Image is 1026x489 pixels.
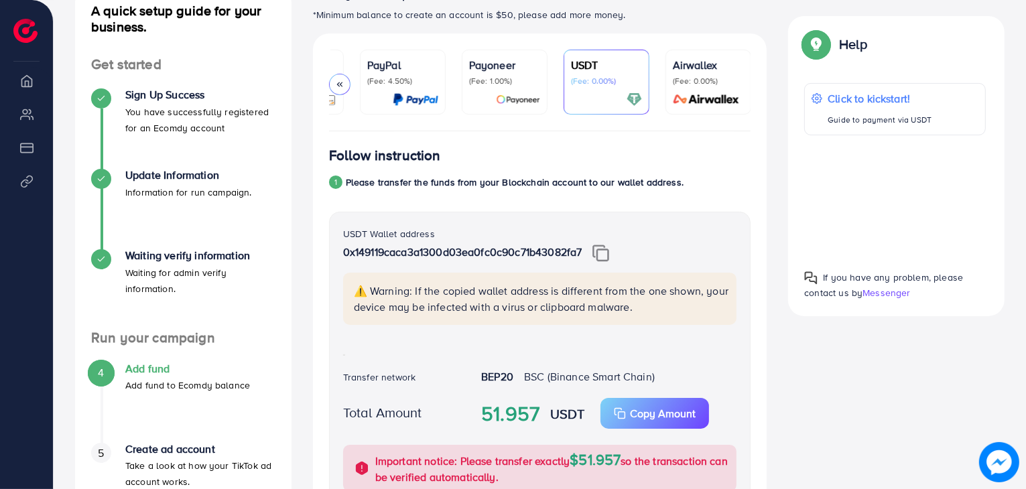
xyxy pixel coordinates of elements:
[354,283,729,315] p: ⚠️ Warning: If the copied wallet address is different from the one shown, your device may be infe...
[354,460,370,476] img: alert
[313,7,767,23] p: *Minimum balance to create an account is $50, please add more money.
[828,90,932,107] p: Click to kickstart!
[630,405,696,421] p: Copy Amount
[75,362,292,443] li: Add fund
[600,398,709,429] button: Copy Amount
[592,244,609,262] img: img
[669,92,744,107] img: card
[125,169,252,182] h4: Update Information
[343,370,416,384] label: Transfer network
[343,244,737,262] p: 0x149119caca3a1300d03ea0fc0c90c71b43082fa7
[346,174,684,190] p: Please transfer the funds from your Blockchain account to our wallet address.
[367,76,438,86] p: (Fee: 4.50%)
[75,3,292,35] h4: A quick setup guide for your business.
[75,249,292,330] li: Waiting verify information
[481,399,539,429] strong: 51.957
[367,57,438,73] p: PayPal
[571,76,642,86] p: (Fee: 0.00%)
[125,377,250,393] p: Add fund to Ecomdy balance
[862,286,910,299] span: Messenger
[125,184,252,200] p: Information for run campaign.
[329,176,342,189] div: 1
[627,92,642,107] img: card
[804,32,828,56] img: Popup guide
[125,362,250,375] h4: Add fund
[481,369,513,384] strong: BEP20
[13,19,38,43] img: logo
[75,88,292,169] li: Sign Up Success
[125,249,275,262] h4: Waiting verify information
[570,449,621,470] span: $51.957
[804,271,963,299] span: If you have any problem, please contact us by
[571,57,642,73] p: USDT
[125,265,275,297] p: Waiting for admin verify information.
[550,404,584,423] strong: USDT
[673,57,744,73] p: Airwallex
[343,227,435,240] label: USDT Wallet address
[524,369,655,384] span: BSC (Binance Smart Chain)
[469,76,540,86] p: (Fee: 1.00%)
[98,445,104,461] span: 5
[343,403,422,422] label: Total Amount
[673,76,744,86] p: (Fee: 0.00%)
[804,271,818,285] img: Popup guide
[393,92,438,107] img: card
[75,56,292,73] h4: Get started
[98,365,104,380] span: 4
[979,442,1019,482] img: image
[469,57,540,73] p: Payoneer
[839,36,867,52] p: Help
[125,104,275,136] p: You have successfully registered for an Ecomdy account
[75,330,292,346] h4: Run your campaign
[375,451,729,485] p: Important notice: Please transfer exactly so the transaction can be verified automatically.
[496,92,540,107] img: card
[828,112,932,128] p: Guide to payment via USDT
[125,88,275,101] h4: Sign Up Success
[329,147,441,164] h4: Follow instruction
[75,169,292,249] li: Update Information
[125,443,275,456] h4: Create ad account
